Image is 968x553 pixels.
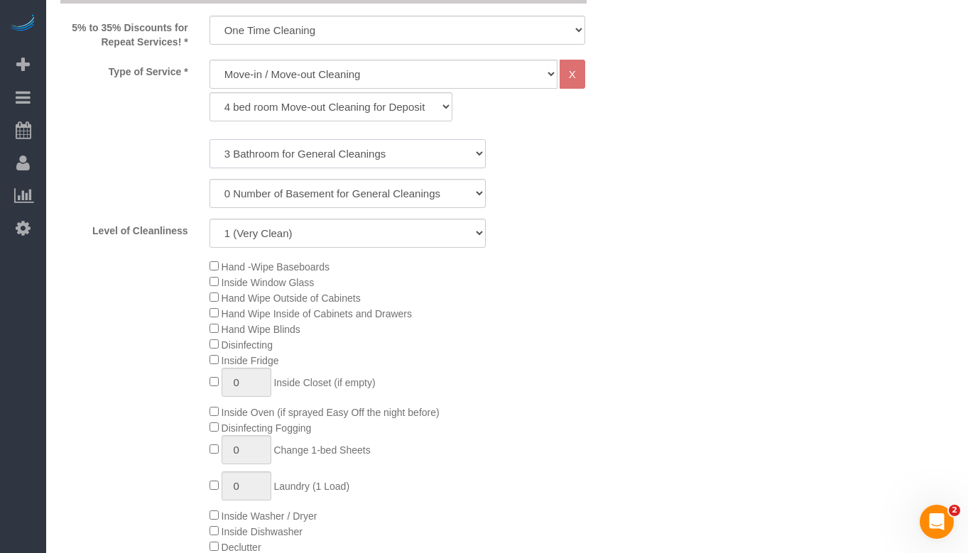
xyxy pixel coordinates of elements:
[920,505,954,539] iframe: Intercom live chat
[949,505,960,516] span: 2
[273,481,349,492] span: Laundry (1 Load)
[273,444,370,456] span: Change 1-bed Sheets
[222,422,312,434] span: Disinfecting Fogging
[222,355,279,366] span: Inside Fridge
[222,526,303,537] span: Inside Dishwasher
[222,339,273,351] span: Disinfecting
[50,16,199,49] label: 5% to 35% Discounts for Repeat Services! *
[222,261,330,273] span: Hand -Wipe Baseboards
[50,60,199,79] label: Type of Service *
[222,510,317,522] span: Inside Washer / Dryer
[222,308,412,319] span: Hand Wipe Inside of Cabinets and Drawers
[222,542,261,553] span: Declutter
[222,324,300,335] span: Hand Wipe Blinds
[222,292,361,304] span: Hand Wipe Outside of Cabinets
[273,377,375,388] span: Inside Closet (if empty)
[222,277,315,288] span: Inside Window Glass
[9,14,37,34] img: Automaid Logo
[50,219,199,238] label: Level of Cleanliness
[222,407,440,418] span: Inside Oven (if sprayed Easy Off the night before)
